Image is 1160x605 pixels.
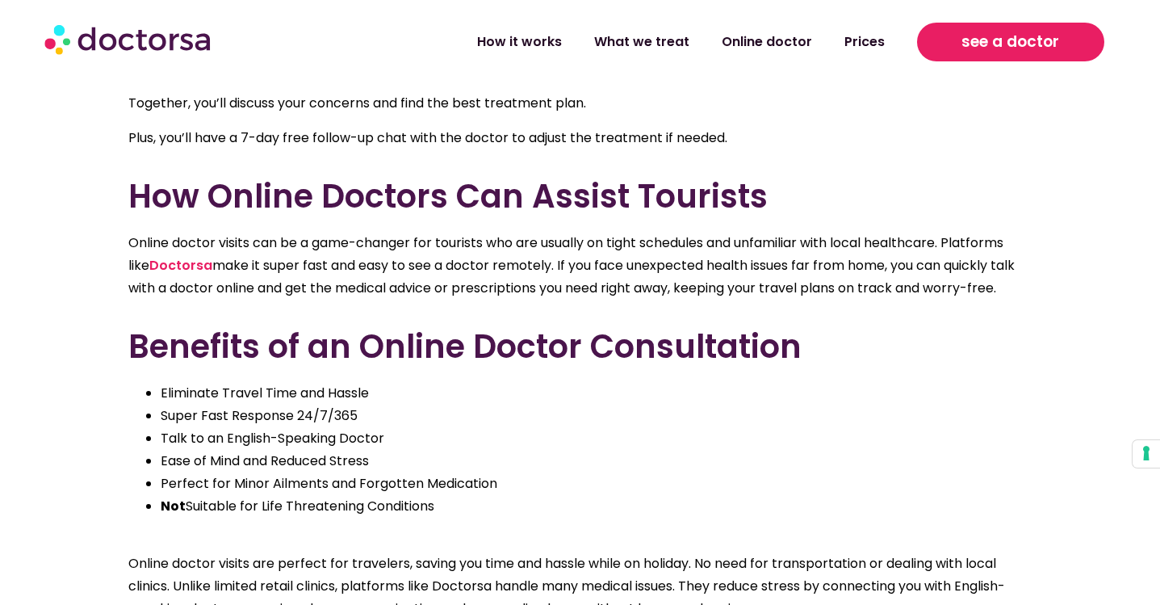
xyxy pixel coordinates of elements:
a: Prices [828,23,901,61]
li: Ease of Mind and Reduced Stress [161,450,1032,473]
button: Your consent preferences for tracking technologies [1133,440,1160,468]
a: Online doctor [706,23,828,61]
nav: Menu [308,23,902,61]
b: Not [161,497,186,515]
li: Perfect for Minor Ailments and Forgotten Medication [161,473,1032,495]
a: see a doctor [917,23,1103,61]
a: What we treat [578,23,706,61]
p: Plus, you’ll have a 7-day free follow-up chat with the doctor to adjust the treatment if needed. [128,127,1032,149]
li: Suitable for Life Threatening Conditions [161,495,1032,518]
p: Online doctor visits can be a game-changer for tourists who are usually on tight schedules and un... [128,232,1032,300]
a: Doctorsa [149,256,212,275]
p: Together, you’ll discuss your concerns and find the best treatment plan. [128,92,1032,115]
a: How it works [461,23,578,61]
span: see a doctor [961,29,1059,55]
li: Super Fast Response 24/7/365 [161,405,1032,427]
li: Eliminate Travel Time and Hassle [161,382,1032,405]
li: Talk to an English-Speaking Doctor [161,427,1032,450]
h2: How Online Doctors Can Assist Tourists [128,177,1032,216]
h2: Benefits of an Online Doctor Consultation [128,327,1032,366]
